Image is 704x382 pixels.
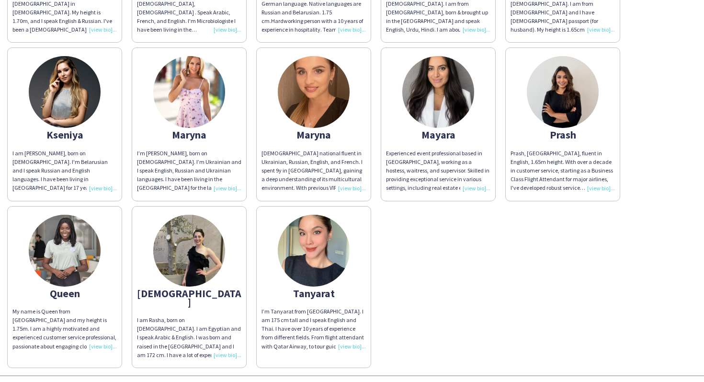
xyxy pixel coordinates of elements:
div: Experienced event professional based in [GEOGRAPHIC_DATA], working as a hostess, waitress, and su... [386,149,490,193]
div: Tanyarat [261,289,366,298]
div: My name is Queen from [GEOGRAPHIC_DATA] and my height is 1.75m. I am a highly motivated and exper... [12,307,117,351]
img: thumb-6743061d93c9a.jpeg [402,56,474,128]
div: Prash [511,130,615,139]
img: thumb-5ec6ba5e-a96c-49ca-9ff9-7560cb8b5d7b.jpg [29,215,101,287]
div: Queen [12,289,117,298]
img: thumb-07583f41-6c61-40be-ad5d-507eb0e7a047.png [153,215,225,287]
img: thumb-15981702475f422487dd98f.jpeg [153,56,225,128]
img: thumb-683442b552d0f.jpeg [527,56,599,128]
span: I’m [PERSON_NAME], born on [DEMOGRAPHIC_DATA]. I’m Ukrainian and I speak English, Russian and Ukr... [137,150,241,253]
div: [DEMOGRAPHIC_DATA] [137,289,241,306]
img: thumb-63aaec41642cd.jpeg [278,215,350,287]
div: Prash, [GEOGRAPHIC_DATA], fluent in English, 1.65m height. With over a decade in customer service... [511,149,615,193]
div: Maryna [137,130,241,139]
div: [DEMOGRAPHIC_DATA] national fluent in Ukrainian, Russian, English, and French. I spent 9y in [GEO... [261,149,366,193]
img: thumb-671b7c58dfd28.jpeg [278,56,350,128]
div: Kseniya [12,130,117,139]
div: Maryna [261,130,366,139]
span: I am [PERSON_NAME], born on [DEMOGRAPHIC_DATA]. I'm Belarusian and I speak Russian and English la... [12,150,114,200]
span: Hardworking person with a 10 years of experience in hospitality. Team worker . A well organized i... [261,17,365,94]
img: thumb-6137c2e20776d.jpeg [29,56,101,128]
div: Mayara [386,130,490,139]
div: I’m Tanyarat from [GEOGRAPHIC_DATA]. I am 175 cm tall and I speak English and Thai. I have over 1... [261,307,366,351]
